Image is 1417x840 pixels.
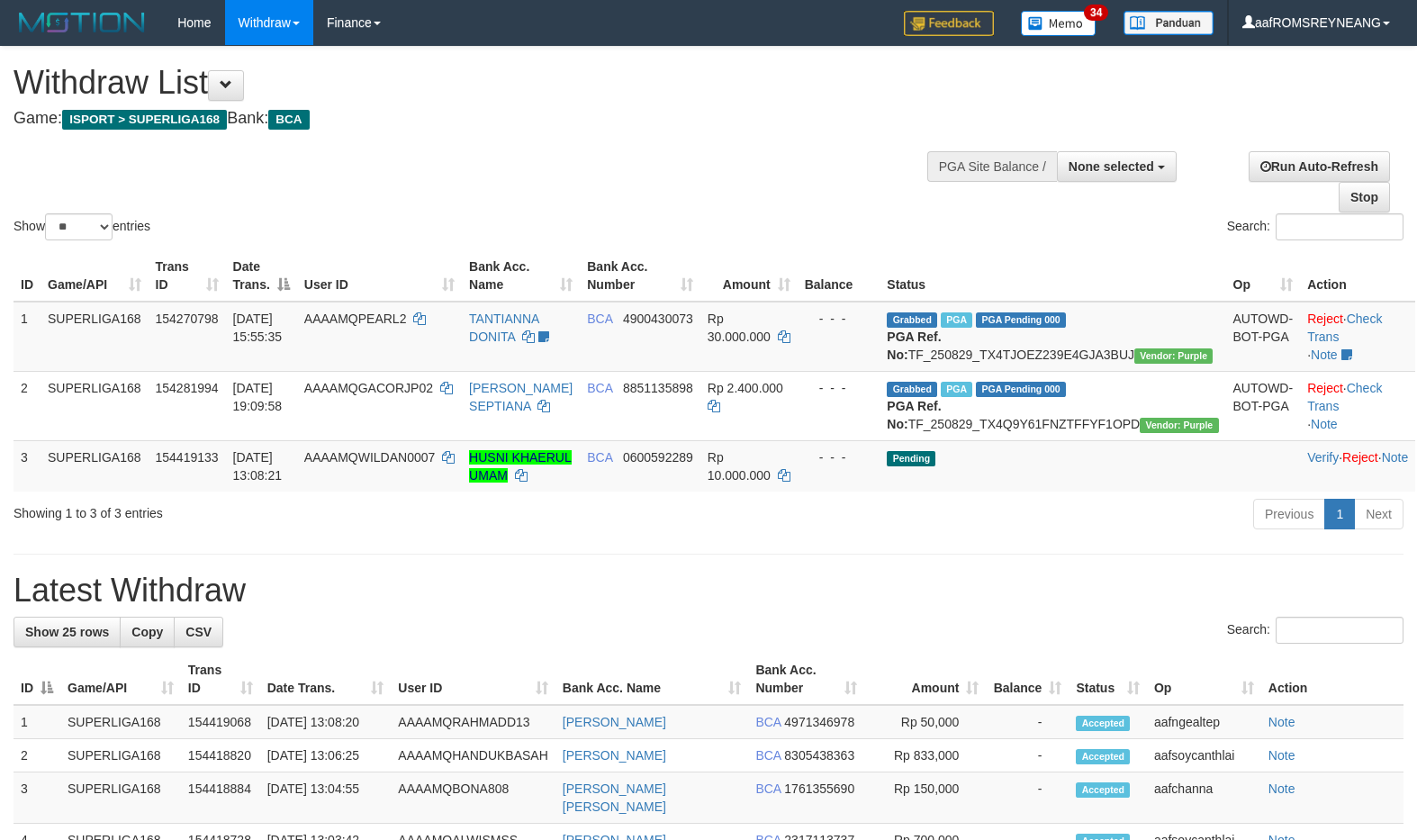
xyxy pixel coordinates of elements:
span: AAAAMQPEARL2 [304,312,407,326]
td: AAAAMQBONA808 [391,772,555,824]
a: HUSNI KHAERUL UMAM [469,450,572,483]
td: · · [1300,371,1415,440]
div: - - - [805,448,873,466]
button: None selected [1057,151,1177,182]
span: Accepted [1076,749,1130,764]
span: BCA [755,748,781,763]
td: AUTOWD-BOT-PGA [1226,371,1301,440]
a: Note [1268,781,1295,796]
td: AAAAMQRAHMADD13 [391,705,555,739]
th: Date Trans.: activate to sort column descending [226,250,297,302]
span: Rp 2.400.000 [708,381,783,395]
a: [PERSON_NAME] [563,748,666,763]
td: - [986,739,1069,772]
a: Run Auto-Refresh [1249,151,1390,182]
td: · · [1300,302,1415,372]
a: Next [1354,499,1403,529]
select: Showentries [45,213,113,240]
span: Copy [131,625,163,639]
img: Button%20Memo.svg [1021,11,1097,36]
span: Show 25 rows [25,625,109,639]
td: 1 [14,705,60,739]
td: 2 [14,371,41,440]
td: 154418884 [181,772,260,824]
td: SUPERLIGA168 [60,705,181,739]
th: Op: activate to sort column ascending [1226,250,1301,302]
td: aafchanna [1147,772,1261,824]
th: Trans ID: activate to sort column ascending [181,654,260,705]
a: [PERSON_NAME] [563,715,666,729]
span: PGA Pending [976,312,1066,328]
span: Accepted [1076,716,1130,731]
a: Show 25 rows [14,617,121,647]
th: Trans ID: activate to sort column ascending [149,250,226,302]
label: Search: [1227,213,1403,240]
th: Bank Acc. Name: activate to sort column ascending [555,654,749,705]
div: - - - [805,310,873,328]
td: 2 [14,739,60,772]
a: Reject [1307,381,1343,395]
th: Balance: activate to sort column ascending [986,654,1069,705]
span: Copy 4971346978 to clipboard [784,715,854,729]
h4: Game: Bank: [14,110,926,128]
th: Amount: activate to sort column ascending [700,250,798,302]
a: Check Trans [1307,381,1382,413]
span: [DATE] 13:08:21 [233,450,283,483]
b: PGA Ref. No: [887,330,941,362]
a: Note [1311,348,1338,362]
input: Search: [1276,617,1403,644]
th: Amount: activate to sort column ascending [864,654,987,705]
span: CSV [185,625,212,639]
td: 154418820 [181,739,260,772]
span: AAAAMQWILDAN0007 [304,450,436,465]
span: Rp 10.000.000 [708,450,771,483]
span: BCA [587,450,612,465]
th: User ID: activate to sort column ascending [297,250,462,302]
a: [PERSON_NAME] [PERSON_NAME] [563,781,666,814]
span: Rp 30.000.000 [708,312,771,344]
a: Reject [1307,312,1343,326]
th: Game/API: activate to sort column ascending [60,654,181,705]
td: - [986,705,1069,739]
th: Bank Acc. Name: activate to sort column ascending [462,250,580,302]
td: SUPERLIGA168 [41,440,149,492]
a: 1 [1324,499,1355,529]
a: Reject [1342,450,1378,465]
th: ID [14,250,41,302]
th: Bank Acc. Number: activate to sort column ascending [748,654,863,705]
span: [DATE] 19:09:58 [233,381,283,413]
span: Grabbed [887,312,937,328]
h1: Latest Withdraw [14,573,1403,609]
a: Verify [1307,450,1339,465]
td: Rp 50,000 [864,705,987,739]
td: SUPERLIGA168 [41,371,149,440]
th: User ID: activate to sort column ascending [391,654,555,705]
span: BCA [587,312,612,326]
th: Action [1261,654,1403,705]
label: Search: [1227,617,1403,644]
input: Search: [1276,213,1403,240]
th: Action [1300,250,1415,302]
a: Note [1311,417,1338,431]
span: Copy 0600592289 to clipboard [623,450,693,465]
a: Copy [120,617,175,647]
td: SUPERLIGA168 [60,772,181,824]
span: Copy 4900430073 to clipboard [623,312,693,326]
span: 154281994 [156,381,219,395]
span: 154419133 [156,450,219,465]
span: PGA Pending [976,382,1066,397]
a: Previous [1253,499,1325,529]
a: [PERSON_NAME] SEPTIANA [469,381,573,413]
td: SUPERLIGA168 [41,302,149,372]
span: 154270798 [156,312,219,326]
span: Copy 1761355690 to clipboard [784,781,854,796]
th: Status [880,250,1225,302]
td: SUPERLIGA168 [60,739,181,772]
a: Note [1268,715,1295,729]
td: aafngealtep [1147,705,1261,739]
th: Date Trans.: activate to sort column ascending [260,654,392,705]
td: TF_250829_TX4Q9Y61FNZTFFYF1OPD [880,371,1225,440]
span: None selected [1069,159,1154,174]
span: Marked by aafnonsreyleab [941,382,972,397]
a: Stop [1339,182,1390,212]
